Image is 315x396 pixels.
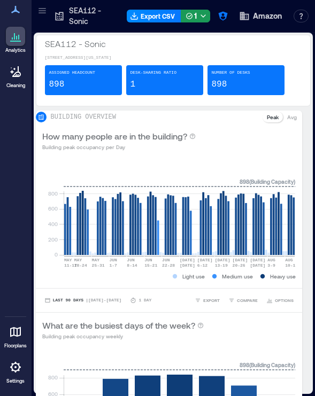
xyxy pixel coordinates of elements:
[2,59,29,92] a: Cleaning
[144,258,152,262] text: JUN
[237,297,258,304] span: COMPARE
[1,319,30,352] a: Floorplans
[232,258,248,262] text: [DATE]
[287,113,297,121] p: Avg
[54,251,57,258] tspan: 0
[144,263,157,268] text: 15-21
[197,258,212,262] text: [DATE]
[139,297,151,304] p: 1 Day
[264,295,296,306] button: OPTIONS
[236,7,285,25] button: Amazon
[232,263,245,268] text: 20-26
[179,263,195,268] text: [DATE]
[267,263,275,268] text: 3-9
[181,10,210,22] button: 1
[48,205,57,212] tspan: 600
[109,258,117,262] text: JUN
[127,10,181,22] button: Export CSV
[193,295,222,306] button: EXPORT
[182,272,205,281] p: Light use
[48,190,57,197] tspan: 800
[49,69,95,76] p: Assigned Headcount
[214,258,230,262] text: [DATE]
[91,263,104,268] text: 25-31
[42,319,195,332] p: What are the busiest days of the week?
[250,258,265,262] text: [DATE]
[127,263,137,268] text: 8-14
[64,263,76,268] text: 11-17
[109,263,117,268] text: 1-7
[130,78,136,91] p: 1
[49,78,65,91] p: 898
[51,113,116,121] p: BUILDING OVERVIEW
[127,258,135,262] text: JUN
[285,263,298,268] text: 10-16
[197,263,207,268] text: 6-12
[162,258,170,262] text: JUN
[74,263,87,268] text: 18-24
[48,221,57,227] tspan: 400
[45,55,285,61] p: [STREET_ADDRESS][US_STATE]
[6,82,25,89] p: Cleaning
[2,24,29,57] a: Analytics
[42,143,196,151] p: Building peak occupancy per Day
[130,69,176,76] p: Desk-sharing ratio
[162,263,175,268] text: 22-28
[91,258,99,262] text: MAY
[48,374,57,381] tspan: 800
[212,69,250,76] p: Number of Desks
[42,130,187,143] p: How many people are in the building?
[69,5,115,27] p: SEA112 - Sonic
[212,78,227,91] p: 898
[64,258,72,262] text: MAY
[285,258,293,262] text: AUG
[275,297,294,304] span: OPTIONS
[186,10,197,23] div: 1
[45,37,285,50] p: SEA112 - Sonic
[267,258,275,262] text: AUG
[4,343,27,349] p: Floorplans
[253,11,282,21] span: Amazon
[74,258,82,262] text: MAY
[203,297,220,304] span: EXPORT
[179,258,195,262] text: [DATE]
[6,378,25,384] p: Settings
[42,332,204,340] p: Building peak occupancy weekly
[214,263,227,268] text: 13-19
[5,47,26,53] p: Analytics
[48,236,57,243] tspan: 200
[42,295,124,306] button: Last 90 Days |[DATE]-[DATE]
[270,272,296,281] p: Heavy use
[222,272,253,281] p: Medium use
[250,263,265,268] text: [DATE]
[3,354,28,387] a: Settings
[226,295,260,306] button: COMPARE
[267,113,279,121] p: Peak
